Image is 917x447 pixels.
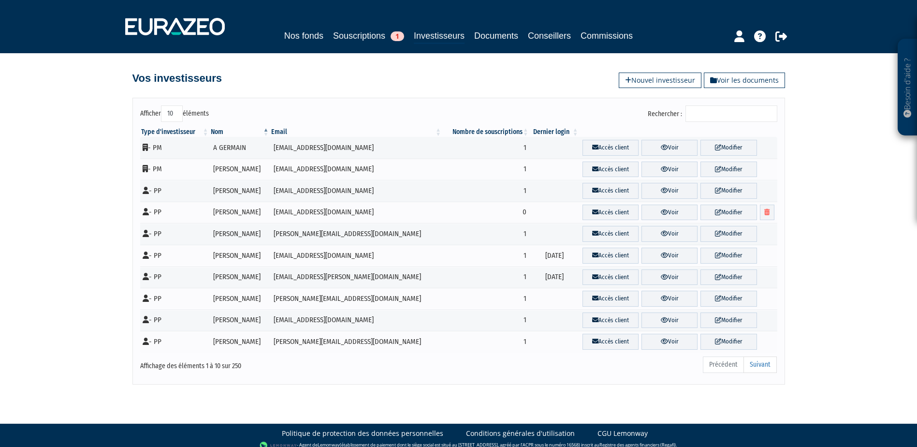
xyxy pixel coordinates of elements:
a: Accès client [582,248,639,264]
a: Accès client [582,226,639,242]
td: [PERSON_NAME] [210,180,270,202]
label: Afficher éléments [140,105,209,122]
td: [PERSON_NAME] [210,310,270,331]
a: Voir [641,269,698,285]
td: [DATE] [530,245,580,267]
img: 1732889491-logotype_eurazeo_blanc_rvb.png [125,18,225,35]
td: - PP [140,245,210,267]
input: Rechercher : [685,105,777,122]
label: Rechercher : [648,105,777,122]
td: 1 [442,180,530,202]
td: - PP [140,267,210,288]
th: Dernier login : activer pour trier la colonne par ordre croissant [530,127,580,137]
td: [PERSON_NAME][EMAIL_ADDRESS][DOMAIN_NAME] [270,288,442,310]
td: - PP [140,202,210,223]
a: Modifier [700,269,757,285]
td: 1 [442,245,530,267]
a: Voir [641,205,698,221]
a: Voir [641,248,698,264]
a: Documents [474,29,518,43]
a: Voir [641,334,698,350]
a: Accès client [582,183,639,199]
td: [EMAIL_ADDRESS][DOMAIN_NAME] [270,245,442,267]
td: - PP [140,331,210,353]
td: - PM [140,159,210,180]
td: [EMAIL_ADDRESS][DOMAIN_NAME] [270,180,442,202]
td: - PM [140,137,210,159]
a: Nouvel investisseur [619,73,701,88]
td: [EMAIL_ADDRESS][PERSON_NAME][DOMAIN_NAME] [270,267,442,288]
a: Souscriptions1 [333,29,404,43]
a: Modifier [700,205,757,221]
td: [PERSON_NAME] [210,288,270,310]
td: [PERSON_NAME] [210,245,270,267]
a: Modifier [700,226,757,242]
a: Commissions [581,29,633,43]
td: [EMAIL_ADDRESS][DOMAIN_NAME] [270,137,442,159]
a: CGU Lemonway [597,429,648,438]
a: Voir [641,183,698,199]
a: Conseillers [528,29,571,43]
td: 1 [442,159,530,180]
a: Accès client [582,269,639,285]
a: Voir [641,226,698,242]
a: Accès client [582,313,639,328]
a: Politique de protection des données personnelles [282,429,443,438]
a: Voir les documents [704,73,785,88]
td: [PERSON_NAME][EMAIL_ADDRESS][DOMAIN_NAME] [270,223,442,245]
td: [PERSON_NAME] [210,202,270,223]
td: [PERSON_NAME] [210,331,270,353]
td: 1 [442,288,530,310]
td: 1 [442,223,530,245]
a: Accès client [582,334,639,350]
td: 1 [442,310,530,331]
a: Voir [641,313,698,328]
td: 1 [442,137,530,159]
a: Nos fonds [284,29,323,43]
a: Modifier [700,140,757,156]
a: Conditions générales d'utilisation [466,429,575,438]
td: 0 [442,202,530,223]
th: Email : activer pour trier la colonne par ordre croissant [270,127,442,137]
td: - PP [140,288,210,310]
th: Type d'investisseur : activer pour trier la colonne par ordre croissant [140,127,210,137]
a: Voir [641,291,698,307]
th: Nombre de souscriptions : activer pour trier la colonne par ordre croissant [442,127,530,137]
td: [PERSON_NAME] [210,267,270,288]
a: Accès client [582,291,639,307]
span: 1 [391,31,404,41]
td: [PERSON_NAME] [210,223,270,245]
td: [DATE] [530,267,580,288]
a: Supprimer [760,205,774,221]
td: A GERMAIN [210,137,270,159]
td: [EMAIL_ADDRESS][DOMAIN_NAME] [270,310,442,331]
td: 1 [442,267,530,288]
td: - PP [140,310,210,331]
div: Affichage des éléments 1 à 10 sur 250 [140,356,397,371]
th: Nom : activer pour trier la colonne par ordre d&eacute;croissant [210,127,270,137]
a: Suivant [743,357,777,373]
td: [PERSON_NAME] [210,159,270,180]
a: Modifier [700,291,757,307]
th: &nbsp; [580,127,777,137]
td: [EMAIL_ADDRESS][DOMAIN_NAME] [270,159,442,180]
td: [PERSON_NAME][EMAIL_ADDRESS][DOMAIN_NAME] [270,331,442,353]
a: Modifier [700,334,757,350]
a: Modifier [700,162,757,178]
a: Voir [641,140,698,156]
td: - PP [140,180,210,202]
select: Afficheréléments [161,105,183,122]
p: Besoin d'aide ? [902,44,913,131]
a: Modifier [700,183,757,199]
a: Modifier [700,313,757,328]
a: Investisseurs [414,29,465,44]
td: 1 [442,331,530,353]
td: [EMAIL_ADDRESS][DOMAIN_NAME] [270,202,442,223]
a: Accès client [582,140,639,156]
a: Voir [641,162,698,178]
h4: Vos investisseurs [132,73,222,84]
td: - PP [140,223,210,245]
a: Accès client [582,205,639,221]
a: Modifier [700,248,757,264]
a: Accès client [582,162,639,178]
